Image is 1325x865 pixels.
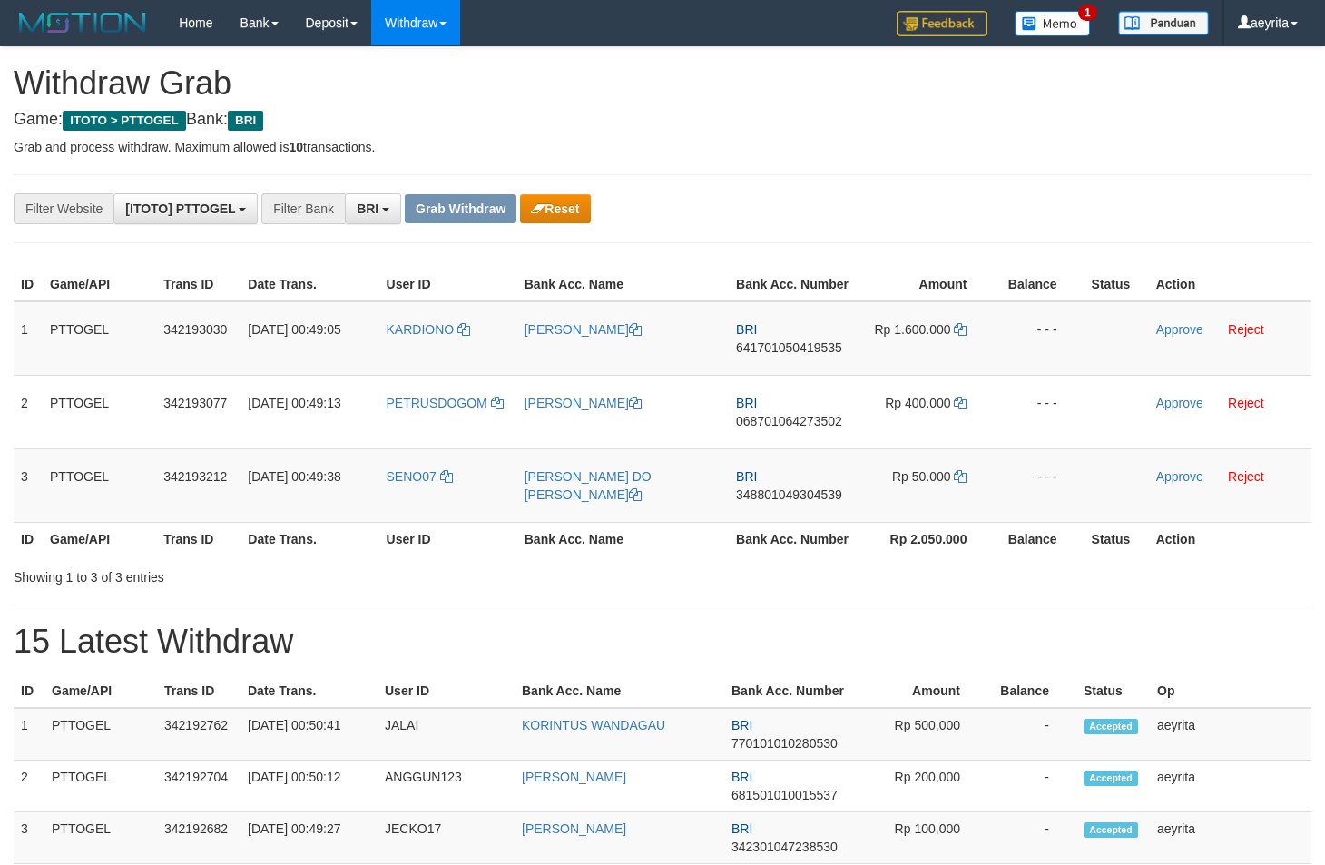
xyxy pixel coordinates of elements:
[522,821,626,836] a: [PERSON_NAME]
[987,674,1076,708] th: Balance
[44,674,157,708] th: Game/API
[859,522,994,555] th: Rp 2.050.000
[954,469,967,484] a: Copy 50000 to clipboard
[1228,396,1264,410] a: Reject
[378,761,515,812] td: ANGGUN123
[525,469,652,502] a: [PERSON_NAME] DO [PERSON_NAME]
[240,674,378,708] th: Date Trans.
[14,624,1311,660] h1: 15 Latest Withdraw
[731,736,838,751] span: Copy 770101010280530 to clipboard
[954,322,967,337] a: Copy 1600000 to clipboard
[1085,268,1149,301] th: Status
[357,202,378,216] span: BRI
[387,469,437,484] span: SENO07
[378,674,515,708] th: User ID
[113,193,258,224] button: [ITOTO] PTTOGEL
[954,396,967,410] a: Copy 400000 to clipboard
[240,268,378,301] th: Date Trans.
[14,111,1311,129] h4: Game: Bank:
[994,522,1084,555] th: Balance
[859,268,994,301] th: Amount
[874,322,950,337] span: Rp 1.600.000
[731,770,752,784] span: BRI
[163,469,227,484] span: 342193212
[1156,469,1203,484] a: Approve
[228,111,263,131] span: BRI
[378,812,515,864] td: JECKO17
[14,448,43,522] td: 3
[14,561,538,586] div: Showing 1 to 3 of 3 entries
[63,111,186,131] span: ITOTO > PTTOGEL
[156,522,240,555] th: Trans ID
[736,414,842,428] span: Copy 068701064273502 to clipboard
[379,522,517,555] th: User ID
[520,194,590,223] button: Reset
[515,674,724,708] th: Bank Acc. Name
[731,821,752,836] span: BRI
[14,193,113,224] div: Filter Website
[994,448,1084,522] td: - - -
[1084,822,1138,838] span: Accepted
[43,301,156,376] td: PTTOGEL
[240,761,378,812] td: [DATE] 00:50:12
[125,202,235,216] span: [ITOTO] PTTOGEL
[1084,771,1138,786] span: Accepted
[1078,5,1097,21] span: 1
[853,761,987,812] td: Rp 200,000
[1149,268,1311,301] th: Action
[387,396,504,410] a: PETRUSDOGOM
[240,522,378,555] th: Date Trans.
[14,522,43,555] th: ID
[897,11,987,36] img: Feedback.jpg
[43,268,156,301] th: Game/API
[736,487,842,502] span: Copy 348801049304539 to clipboard
[387,322,471,337] a: KARDIONO
[43,448,156,522] td: PTTOGEL
[387,396,487,410] span: PETRUSDOGOM
[1150,674,1311,708] th: Op
[387,469,453,484] a: SENO07
[1156,396,1203,410] a: Approve
[731,788,838,802] span: Copy 681501010015537 to clipboard
[987,708,1076,761] td: -
[892,469,951,484] span: Rp 50.000
[261,193,345,224] div: Filter Bank
[736,396,757,410] span: BRI
[163,322,227,337] span: 342193030
[517,522,729,555] th: Bank Acc. Name
[994,301,1084,376] td: - - -
[987,761,1076,812] td: -
[1228,322,1264,337] a: Reject
[240,708,378,761] td: [DATE] 00:50:41
[157,674,240,708] th: Trans ID
[43,375,156,448] td: PTTOGEL
[14,674,44,708] th: ID
[43,522,156,555] th: Game/API
[736,340,842,355] span: Copy 641701050419535 to clipboard
[994,268,1084,301] th: Balance
[522,718,665,732] a: KORINTUS WANDAGAU
[248,322,340,337] span: [DATE] 00:49:05
[853,708,987,761] td: Rp 500,000
[14,268,43,301] th: ID
[1015,11,1091,36] img: Button%20Memo.svg
[14,9,152,36] img: MOTION_logo.png
[14,65,1311,102] h1: Withdraw Grab
[1156,322,1203,337] a: Approve
[248,396,340,410] span: [DATE] 00:49:13
[240,812,378,864] td: [DATE] 00:49:27
[1149,522,1311,555] th: Action
[14,138,1311,156] p: Grab and process withdraw. Maximum allowed is transactions.
[14,375,43,448] td: 2
[1150,761,1311,812] td: aeyrita
[885,396,950,410] span: Rp 400.000
[853,812,987,864] td: Rp 100,000
[387,322,455,337] span: KARDIONO
[731,840,838,854] span: Copy 342301047238530 to clipboard
[517,268,729,301] th: Bank Acc. Name
[731,718,752,732] span: BRI
[1084,719,1138,734] span: Accepted
[987,812,1076,864] td: -
[14,301,43,376] td: 1
[156,268,240,301] th: Trans ID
